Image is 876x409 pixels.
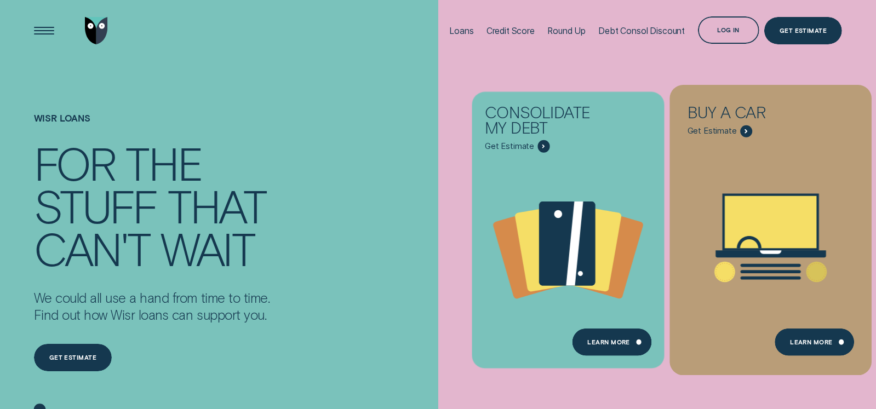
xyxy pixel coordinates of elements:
a: Consolidate my debt - Learn more [472,92,665,361]
div: For [34,141,116,184]
button: Log in [698,16,759,44]
div: Credit Score [486,26,535,36]
p: We could all use a hand from time to time. Find out how Wisr loans can support you. [34,290,270,323]
div: stuff [34,184,157,227]
a: Learn more [572,328,652,355]
div: can't [34,227,150,269]
div: wait [161,227,254,269]
div: that [168,184,266,227]
h1: Wisr loans [34,113,270,141]
div: Debt Consol Discount [598,26,685,36]
span: Get Estimate [485,141,534,152]
h4: For the stuff that can't wait [34,141,270,270]
span: Get Estimate [688,126,737,136]
div: Round Up [547,26,586,36]
img: Wisr [85,17,108,44]
a: Buy a car - Learn more [674,92,867,361]
div: the [126,141,202,184]
div: Buy a car [688,105,810,125]
div: Loans [449,26,473,36]
a: Get estimate [34,344,112,371]
a: Get Estimate [764,17,842,44]
div: Consolidate my debt [485,105,608,140]
button: Open Menu [30,17,58,44]
a: Learn More [775,328,854,355]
